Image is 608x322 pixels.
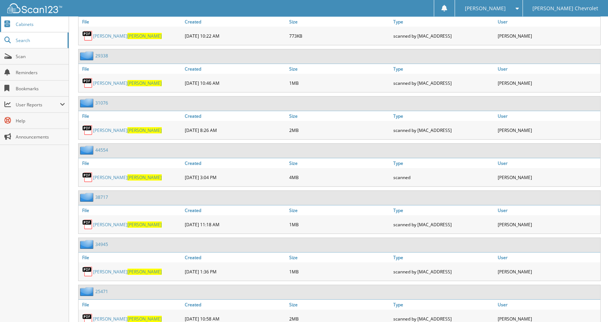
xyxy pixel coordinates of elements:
[80,193,95,202] img: folder2.png
[127,316,162,322] span: [PERSON_NAME]
[80,51,95,60] img: folder2.png
[79,111,183,121] a: File
[183,29,287,43] div: [DATE] 10:22 AM
[183,64,287,74] a: Created
[391,29,496,43] div: scanned by [MAC_ADDRESS]
[80,98,95,107] img: folder2.png
[127,33,162,39] span: [PERSON_NAME]
[93,80,162,86] a: [PERSON_NAME][PERSON_NAME]
[183,158,287,168] a: Created
[287,76,392,90] div: 1MB
[532,6,598,11] span: [PERSON_NAME] Chevrolet
[496,76,600,90] div: [PERSON_NAME]
[80,287,95,296] img: folder2.png
[391,217,496,232] div: scanned by [MAC_ADDRESS]
[95,241,108,247] a: 34945
[183,123,287,137] div: [DATE] 8:26 AM
[183,170,287,185] div: [DATE] 3:04 PM
[93,221,162,228] a: [PERSON_NAME][PERSON_NAME]
[95,147,108,153] a: 44554
[496,111,600,121] a: User
[95,194,108,200] a: 38717
[287,170,392,185] div: 4MB
[79,253,183,262] a: File
[287,158,392,168] a: Size
[127,221,162,228] span: [PERSON_NAME]
[93,316,162,322] a: [PERSON_NAME][PERSON_NAME]
[287,253,392,262] a: Size
[287,300,392,310] a: Size
[183,111,287,121] a: Created
[287,29,392,43] div: 773KB
[93,127,162,133] a: [PERSON_NAME][PERSON_NAME]
[183,76,287,90] div: [DATE] 10:46 AM
[127,174,162,181] span: [PERSON_NAME]
[391,170,496,185] div: scanned
[95,288,108,295] a: 25471
[287,264,392,279] div: 1MB
[496,170,600,185] div: [PERSON_NAME]
[496,205,600,215] a: User
[82,77,93,88] img: PDF.png
[496,17,600,27] a: User
[287,205,392,215] a: Size
[16,37,64,43] span: Search
[287,64,392,74] a: Size
[496,217,600,232] div: [PERSON_NAME]
[82,125,93,136] img: PDF.png
[496,264,600,279] div: [PERSON_NAME]
[79,158,183,168] a: File
[93,174,162,181] a: [PERSON_NAME][PERSON_NAME]
[95,100,108,106] a: 31076
[183,217,287,232] div: [DATE] 11:18 AM
[79,64,183,74] a: File
[79,300,183,310] a: File
[16,134,65,140] span: Announcements
[391,205,496,215] a: Type
[183,253,287,262] a: Created
[287,111,392,121] a: Size
[79,205,183,215] a: File
[127,127,162,133] span: [PERSON_NAME]
[183,264,287,279] div: [DATE] 1:36 PM
[183,205,287,215] a: Created
[183,300,287,310] a: Created
[287,123,392,137] div: 2MB
[127,269,162,275] span: [PERSON_NAME]
[82,219,93,230] img: PDF.png
[391,111,496,121] a: Type
[127,80,162,86] span: [PERSON_NAME]
[7,3,62,13] img: scan123-logo-white.svg
[496,300,600,310] a: User
[391,64,496,74] a: Type
[496,64,600,74] a: User
[80,240,95,249] img: folder2.png
[391,76,496,90] div: scanned by [MAC_ADDRESS]
[16,21,65,27] span: Cabinets
[82,30,93,41] img: PDF.png
[391,123,496,137] div: scanned by [MAC_ADDRESS]
[496,253,600,262] a: User
[16,69,65,76] span: Reminders
[496,123,600,137] div: [PERSON_NAME]
[391,158,496,168] a: Type
[80,145,95,155] img: folder2.png
[391,264,496,279] div: scanned by [MAC_ADDRESS]
[16,86,65,92] span: Bookmarks
[79,17,183,27] a: File
[391,300,496,310] a: Type
[287,217,392,232] div: 1MB
[95,53,108,59] a: 29338
[496,158,600,168] a: User
[93,269,162,275] a: [PERSON_NAME][PERSON_NAME]
[571,287,608,322] iframe: Chat Widget
[465,6,506,11] span: [PERSON_NAME]
[391,17,496,27] a: Type
[16,53,65,60] span: Scan
[496,29,600,43] div: [PERSON_NAME]
[16,102,60,108] span: User Reports
[82,266,93,277] img: PDF.png
[16,118,65,124] span: Help
[391,253,496,262] a: Type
